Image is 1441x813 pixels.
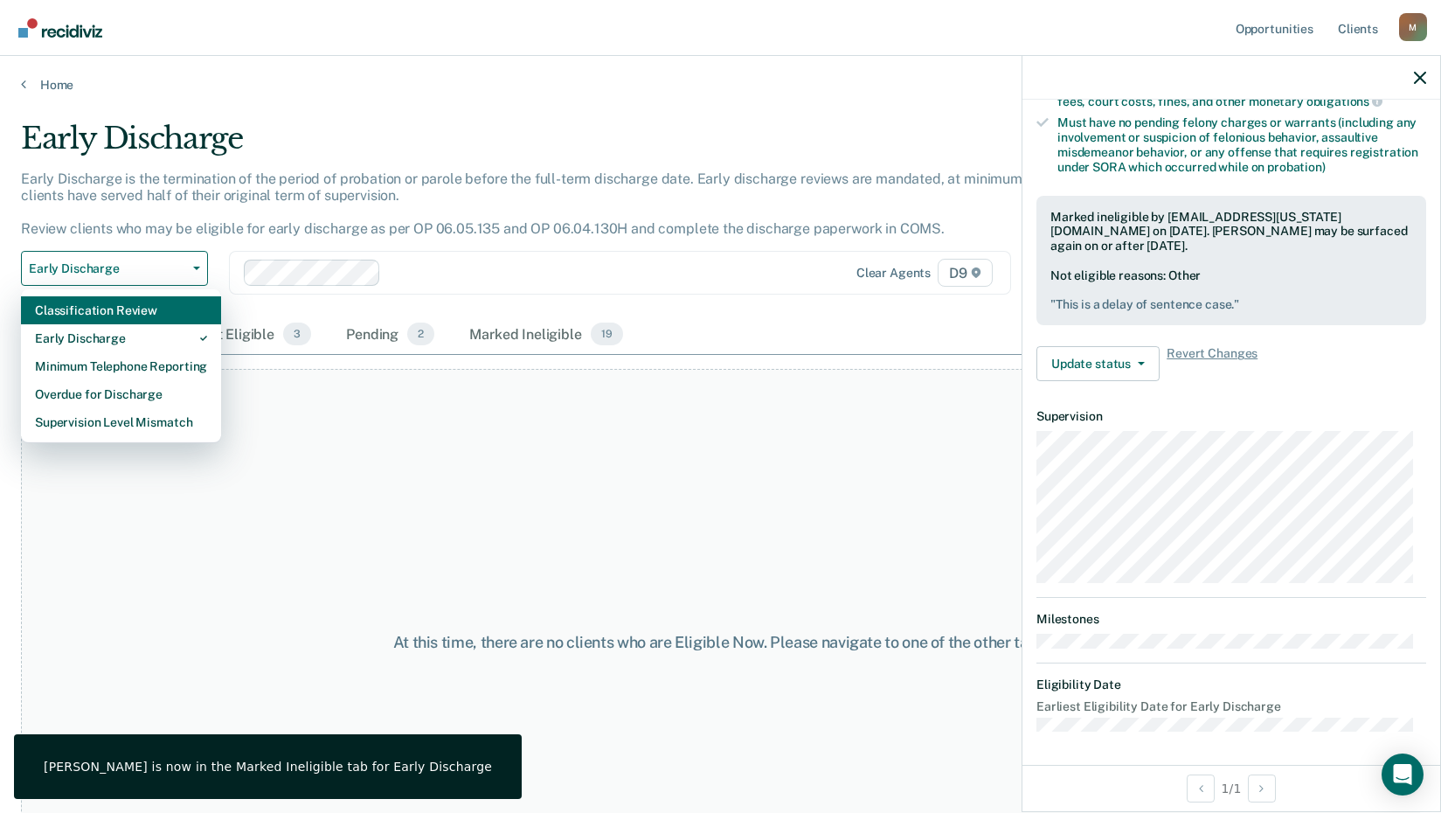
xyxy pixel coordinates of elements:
[371,633,1070,652] div: At this time, there are no clients who are Eligible Now. Please navigate to one of the other tabs.
[1306,94,1382,108] span: obligations
[1050,268,1412,312] div: Not eligible reasons: Other
[1399,13,1427,41] div: M
[1057,115,1426,174] div: Must have no pending felony charges or warrants (including any involvement or suspicion of feloni...
[35,380,207,408] div: Overdue for Discharge
[938,259,993,287] span: D9
[35,352,207,380] div: Minimum Telephone Reporting
[1248,775,1276,803] button: Next Opportunity
[1167,346,1257,381] span: Revert Changes
[1267,160,1326,174] span: probation)
[1036,612,1426,627] dt: Milestones
[35,408,207,436] div: Supervision Level Mismatch
[856,266,931,281] div: Clear agents
[1187,775,1215,803] button: Previous Opportunity
[1036,409,1426,424] dt: Supervision
[35,324,207,352] div: Early Discharge
[21,77,1420,93] a: Home
[283,323,311,345] span: 3
[29,261,186,276] span: Early Discharge
[1050,297,1412,312] pre: " This is a delay of sentence case. "
[591,323,623,345] span: 19
[407,323,434,345] span: 2
[1382,754,1424,796] div: Open Intercom Messenger
[1036,699,1426,714] dt: Earliest Eligibility Date for Early Discharge
[1036,346,1160,381] button: Update status
[21,170,1060,238] p: Early Discharge is the termination of the period of probation or parole before the full-term disc...
[35,296,207,324] div: Classification Review
[1399,13,1427,41] button: Profile dropdown button
[1036,677,1426,692] dt: Eligibility Date
[343,316,438,354] div: Pending
[18,18,102,38] img: Recidiviz
[44,759,492,775] div: [PERSON_NAME] is now in the Marked Ineligible tab for Early Discharge
[1050,210,1412,254] div: Marked ineligible by [EMAIL_ADDRESS][US_STATE][DOMAIN_NAME] on [DATE]. [PERSON_NAME] may be surfa...
[21,121,1102,170] div: Early Discharge
[173,316,315,354] div: Almost Eligible
[1022,765,1440,811] div: 1 / 1
[466,316,626,354] div: Marked Ineligible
